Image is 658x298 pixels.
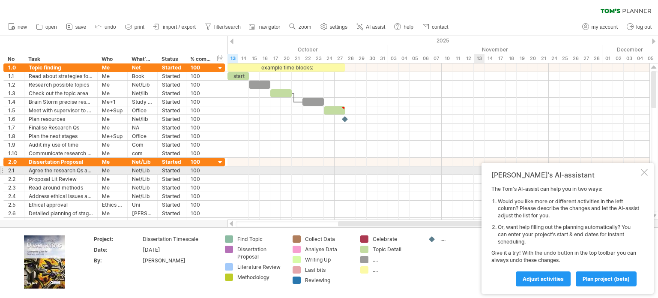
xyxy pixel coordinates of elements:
[8,141,20,149] div: 1.9
[8,89,20,97] div: 1.3
[491,186,639,286] div: The Tom's AI-assist can help you in two ways: Give it a try! With the undo button in the top tool...
[191,149,211,157] div: 100
[335,54,345,63] div: Monday, 27 October 2025
[260,54,270,63] div: Thursday, 16 October 2025
[29,115,93,123] div: Plan resources
[491,171,639,179] div: [PERSON_NAME]'s AI-assistant
[318,21,350,33] a: settings
[270,54,281,63] div: Friday, 17 October 2025
[105,24,116,30] span: undo
[305,266,352,274] div: Last bits
[8,166,20,175] div: 2.1
[132,201,153,209] div: Uni
[29,166,93,175] div: Agree the research Qs and scope
[227,72,249,80] div: start
[237,235,284,243] div: Find Topic
[102,209,123,217] div: Me
[592,24,618,30] span: my account
[191,132,211,140] div: 100
[94,257,141,264] div: By:
[132,63,153,72] div: Net
[29,72,93,80] div: Read about strategies for finding a topic
[191,72,211,80] div: 100
[34,21,60,33] a: open
[191,209,211,217] div: 100
[132,218,153,226] div: Net/Lib
[8,98,20,106] div: 1.4
[366,24,385,30] span: AI assist
[102,132,123,140] div: Me+Sup
[549,54,559,63] div: Monday, 24 November 2025
[517,54,527,63] div: Wednesday, 19 November 2025
[432,24,449,30] span: contact
[162,192,182,200] div: Started
[538,54,549,63] div: Friday, 21 November 2025
[498,224,639,245] li: Or, want help filling out the planning automatically? You can enter your project's start & end da...
[625,21,654,33] a: log out
[162,149,182,157] div: Started
[463,54,474,63] div: Wednesday, 12 November 2025
[162,201,182,209] div: Started
[102,149,123,157] div: Me
[162,55,181,63] div: Status
[299,24,311,30] span: zoom
[645,54,656,63] div: Friday, 5 December 2025
[102,63,123,72] div: Me
[29,81,93,89] div: Research possible topics
[442,54,452,63] div: Monday, 10 November 2025
[292,54,302,63] div: Tuesday, 21 October 2025
[162,106,182,114] div: Started
[191,175,211,183] div: 100
[399,54,410,63] div: Tuesday, 4 November 2025
[324,54,335,63] div: Friday, 24 October 2025
[132,81,153,89] div: Net/Lib
[132,184,153,192] div: Net/Lib
[102,55,123,63] div: Who
[576,271,637,286] a: plan project (beta)
[498,198,639,220] li: Would you like more or different activities in the left column? Please describe the changes and l...
[191,166,211,175] div: 100
[75,24,86,30] span: save
[474,54,485,63] div: Thursday, 13 November 2025
[29,132,93,140] div: Plan the next stages
[93,21,119,33] a: undo
[8,184,20,192] div: 2.3
[29,149,93,157] div: Communicate research Qs
[420,54,431,63] div: Thursday, 6 November 2025
[8,158,20,166] div: 2.0
[373,246,419,253] div: Topic Detail
[602,54,613,63] div: Monday, 1 December 2025
[162,89,182,97] div: Started
[143,235,215,243] div: Dissertation Timescale
[8,218,20,226] div: 2.7
[162,218,182,226] div: Started
[8,106,20,114] div: 1.5
[94,235,141,243] div: Project:
[102,81,123,89] div: Me
[8,175,20,183] div: 2.2
[305,277,352,284] div: Reviewing
[592,54,602,63] div: Friday, 28 November 2025
[132,209,153,217] div: [PERSON_NAME]'s Pl
[634,54,645,63] div: Thursday, 4 December 2025
[29,201,93,209] div: Ethical approval
[452,54,463,63] div: Tuesday, 11 November 2025
[132,98,153,106] div: Study Room
[102,192,123,200] div: Me
[516,271,571,286] a: Adjust activities
[132,123,153,132] div: NA
[162,166,182,175] div: Started
[404,24,413,30] span: help
[373,256,419,263] div: ....
[132,192,153,200] div: Net/Lib
[162,209,182,217] div: Started
[162,98,182,106] div: Started
[163,24,196,30] span: import / export
[613,54,624,63] div: Tuesday, 2 December 2025
[102,115,123,123] div: Me
[373,235,419,243] div: Celebrate
[142,45,388,54] div: October 2025
[29,123,93,132] div: Finalise Research Qs
[102,158,123,166] div: Me
[123,21,147,33] a: print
